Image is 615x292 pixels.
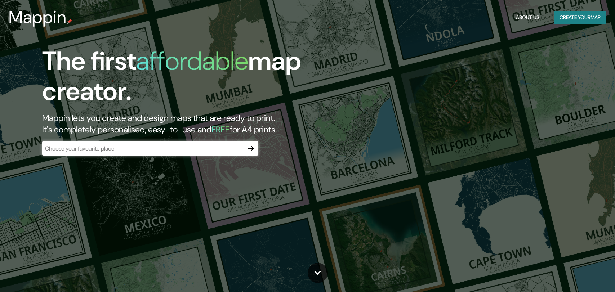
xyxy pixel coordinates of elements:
[42,144,244,153] input: Choose your favourite place
[136,44,248,78] h1: affordable
[42,112,350,135] h2: Mappin lets you create and design maps that are ready to print. It's completely personalised, eas...
[551,264,607,284] iframe: Help widget launcher
[211,124,230,135] h5: FREE
[554,11,606,24] button: Create yourmap
[9,7,67,27] h3: Mappin
[513,11,542,24] button: About Us
[42,46,350,112] h1: The first map creator.
[67,19,72,24] img: mappin-pin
